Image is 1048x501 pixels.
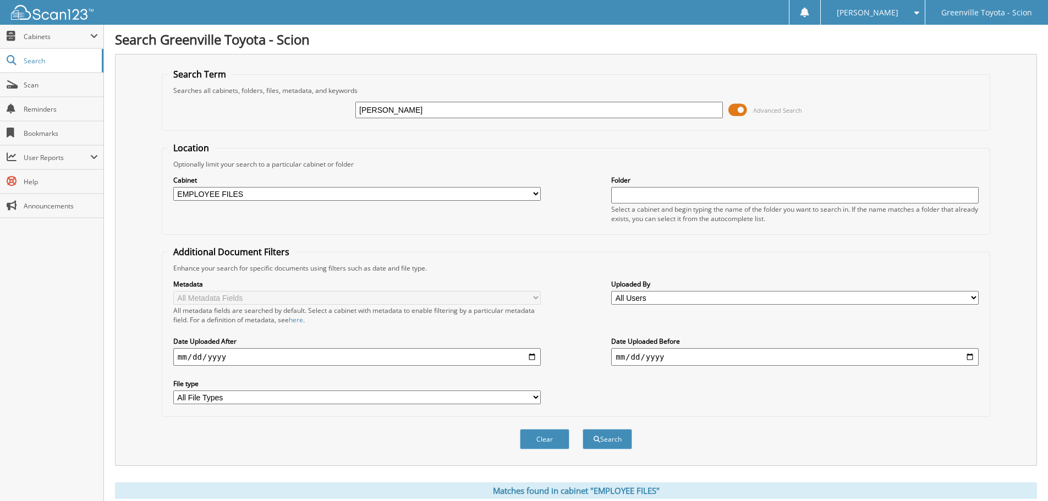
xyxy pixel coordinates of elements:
[753,106,802,114] span: Advanced Search
[24,80,98,90] span: Scan
[168,68,232,80] legend: Search Term
[941,9,1032,16] span: Greenville Toyota - Scion
[173,379,541,388] label: File type
[173,348,541,366] input: start
[24,104,98,114] span: Reminders
[611,348,979,366] input: end
[837,9,898,16] span: [PERSON_NAME]
[168,86,984,95] div: Searches all cabinets, folders, files, metadata, and keywords
[520,429,569,449] button: Clear
[24,177,98,186] span: Help
[115,482,1037,499] div: Matches found in cabinet "EMPLOYEE FILES"
[173,279,541,289] label: Metadata
[611,279,979,289] label: Uploaded By
[24,32,90,41] span: Cabinets
[168,142,215,154] legend: Location
[168,246,295,258] legend: Additional Document Filters
[611,205,979,223] div: Select a cabinet and begin typing the name of the folder you want to search in. If the name match...
[173,306,541,324] div: All metadata fields are searched by default. Select a cabinet with metadata to enable filtering b...
[173,175,541,185] label: Cabinet
[24,201,98,211] span: Announcements
[173,337,541,346] label: Date Uploaded After
[583,429,632,449] button: Search
[24,129,98,138] span: Bookmarks
[289,315,303,324] a: here
[11,5,94,20] img: scan123-logo-white.svg
[611,175,979,185] label: Folder
[168,263,984,273] div: Enhance your search for specific documents using filters such as date and file type.
[115,30,1037,48] h1: Search Greenville Toyota - Scion
[611,337,979,346] label: Date Uploaded Before
[168,159,984,169] div: Optionally limit your search to a particular cabinet or folder
[24,153,90,162] span: User Reports
[24,56,96,65] span: Search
